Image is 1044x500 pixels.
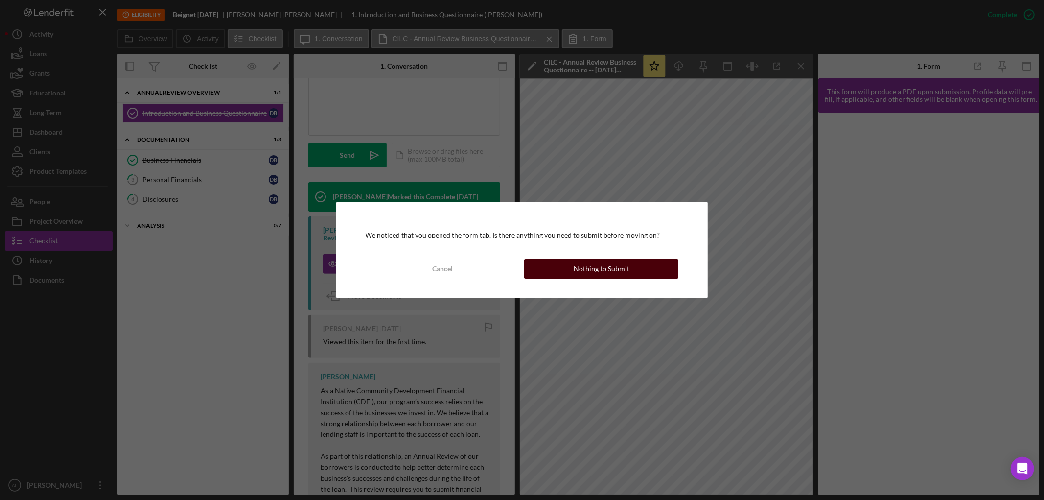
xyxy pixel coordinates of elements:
[1011,457,1034,480] div: Open Intercom Messenger
[366,231,679,239] div: We noticed that you opened the form tab. Is there anything you need to submit before moving on?
[574,259,629,279] div: Nothing to Submit
[524,259,678,279] button: Nothing to Submit
[366,259,520,279] button: Cancel
[432,259,453,279] div: Cancel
